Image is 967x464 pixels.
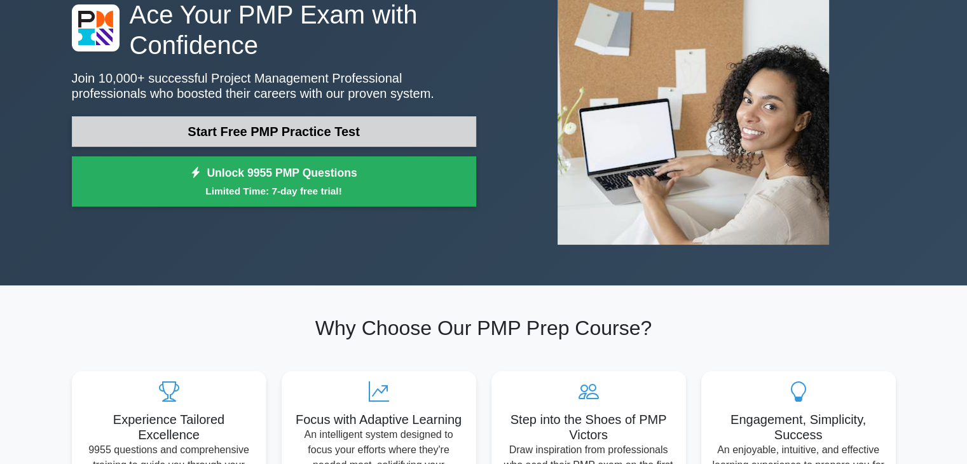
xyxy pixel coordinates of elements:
[502,412,676,442] h5: Step into the Shoes of PMP Victors
[72,71,476,101] p: Join 10,000+ successful Project Management Professional professionals who boosted their careers w...
[72,316,896,340] h2: Why Choose Our PMP Prep Course?
[88,184,460,198] small: Limited Time: 7-day free trial!
[72,156,476,207] a: Unlock 9955 PMP QuestionsLimited Time: 7-day free trial!
[711,412,886,442] h5: Engagement, Simplicity, Success
[292,412,466,427] h5: Focus with Adaptive Learning
[72,116,476,147] a: Start Free PMP Practice Test
[82,412,256,442] h5: Experience Tailored Excellence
